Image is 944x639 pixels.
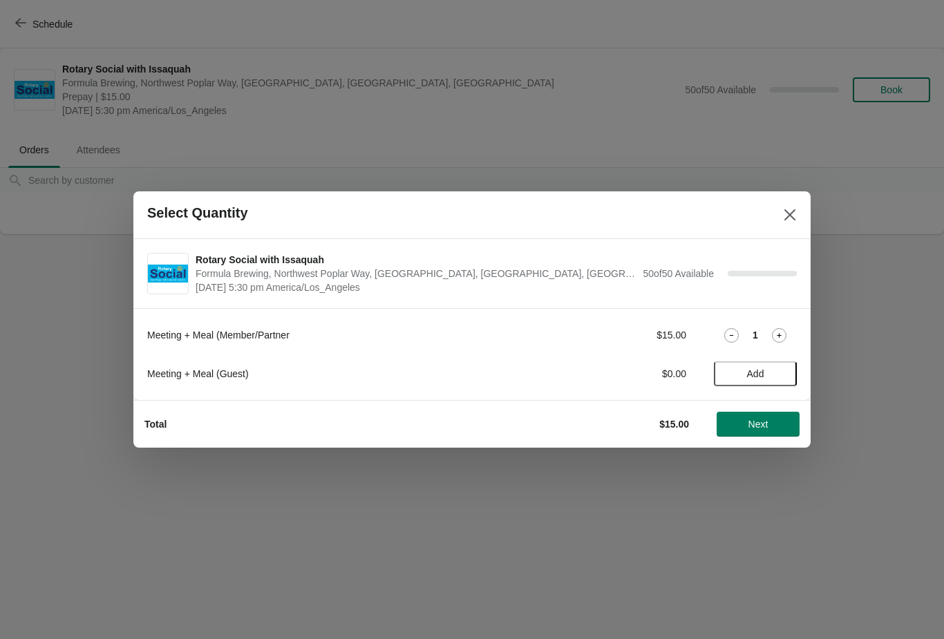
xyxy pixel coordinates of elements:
span: 50 of 50 Available [643,268,714,279]
span: Next [748,419,768,430]
button: Close [777,202,802,227]
button: Next [717,412,800,437]
strong: 1 [753,328,758,342]
h2: Select Quantity [147,205,248,221]
img: Rotary Social with Issaquah | Formula Brewing, Northwest Poplar Way, Issaquah, WA, USA | October ... [148,265,188,283]
div: $15.00 [558,328,686,342]
span: Formula Brewing, Northwest Poplar Way, [GEOGRAPHIC_DATA], [GEOGRAPHIC_DATA], [GEOGRAPHIC_DATA] [196,267,636,280]
strong: $15.00 [659,419,689,430]
div: Meeting + Meal (Guest) [147,367,531,381]
span: Add [747,368,764,379]
span: [DATE] 5:30 pm America/Los_Angeles [196,280,636,294]
span: Rotary Social with Issaquah [196,253,636,267]
div: $0.00 [558,367,686,381]
button: Add [714,361,797,386]
strong: Total [144,419,167,430]
div: Meeting + Meal (Member/Partner [147,328,531,342]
